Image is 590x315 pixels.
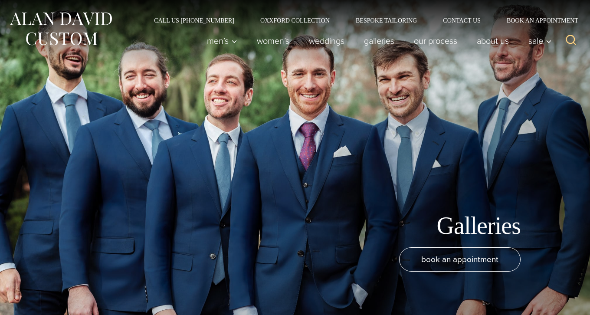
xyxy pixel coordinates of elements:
[207,36,237,45] span: Men’s
[404,32,467,49] a: Our Process
[141,17,247,23] a: Call Us [PHONE_NUMBER]
[560,30,581,51] button: View Search Form
[421,253,498,266] span: book an appointment
[247,17,343,23] a: Oxxford Collection
[141,17,581,23] nav: Secondary Navigation
[343,17,430,23] a: Bespoke Tailoring
[299,32,354,49] a: weddings
[247,32,299,49] a: Women’s
[430,17,494,23] a: Contact Us
[528,36,552,45] span: Sale
[399,247,521,272] a: book an appointment
[467,32,519,49] a: About Us
[197,32,557,49] nav: Primary Navigation
[437,211,521,240] h1: Galleries
[494,17,581,23] a: Book an Appointment
[354,32,404,49] a: Galleries
[9,10,113,48] img: Alan David Custom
